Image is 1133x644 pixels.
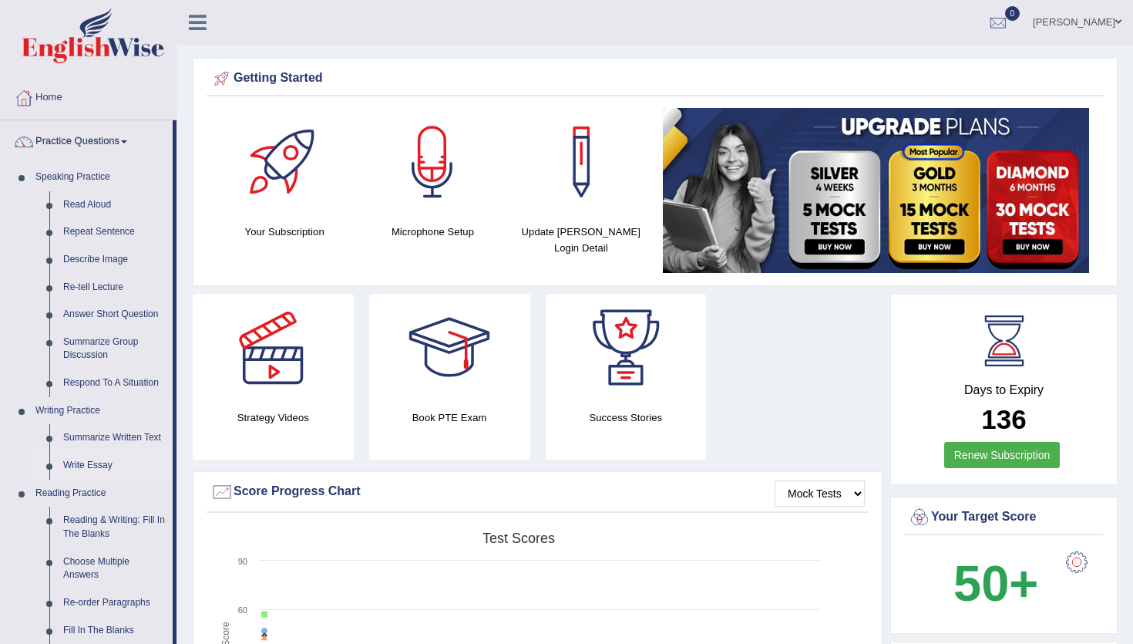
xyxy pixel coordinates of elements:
h4: Update [PERSON_NAME] Login Detail [515,224,647,256]
a: Reading Practice [29,480,173,507]
a: Describe Image [56,246,173,274]
img: small5.jpg [663,108,1089,273]
a: Write Essay [56,452,173,480]
b: 50+ [953,555,1038,612]
h4: Microphone Setup [366,224,499,240]
tspan: Test scores [482,531,555,546]
a: Speaking Practice [29,164,173,191]
a: Answer Short Question [56,301,173,329]
text: 90 [238,557,247,566]
a: Respond To A Situation [56,369,173,397]
h4: Book PTE Exam [369,410,530,426]
a: Re-order Paragraphs [56,589,173,617]
a: Writing Practice [29,397,173,425]
a: Summarize Group Discussion [56,329,173,369]
span: 0 [1005,6,1020,21]
b: 136 [981,404,1026,434]
a: Reading & Writing: Fill In The Blanks [56,507,173,548]
a: Re-tell Lecture [56,274,173,302]
a: Repeat Sentence [56,218,173,246]
a: Read Aloud [56,191,173,219]
div: Your Target Score [908,506,1100,529]
a: Summarize Written Text [56,424,173,452]
a: Choose Multiple Answers [56,548,173,589]
text: 60 [238,605,247,615]
a: Renew Subscription [944,442,1061,468]
h4: Success Stories [546,410,707,426]
h4: Your Subscription [218,224,351,240]
h4: Strategy Videos [193,410,354,426]
div: Score Progress Chart [210,480,865,504]
a: Home [1,76,177,115]
h4: Days to Expiry [908,383,1100,397]
div: Getting Started [210,67,1100,90]
a: Practice Questions [1,120,173,159]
